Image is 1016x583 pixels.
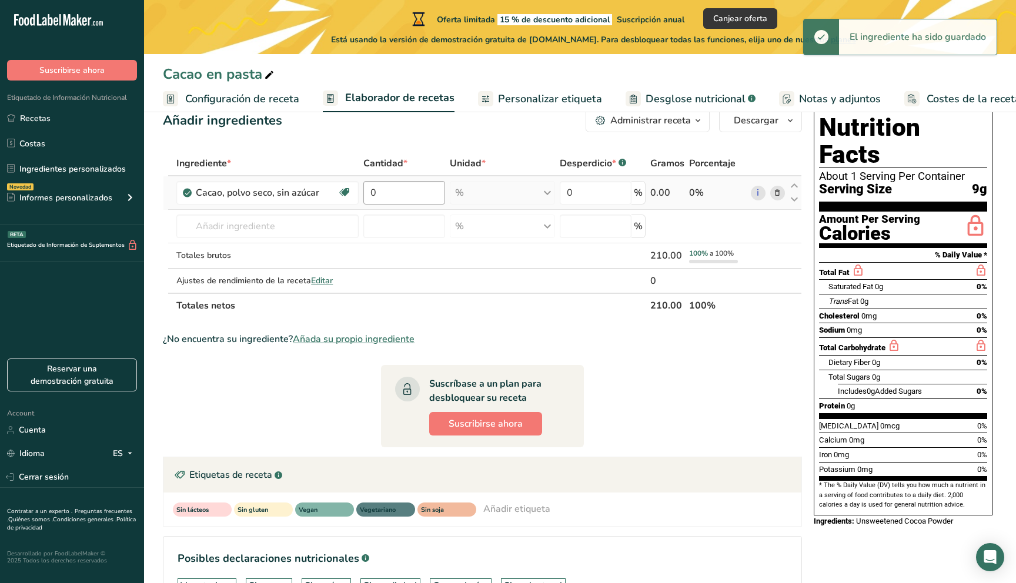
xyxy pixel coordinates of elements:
[174,293,648,317] th: Totales netos
[977,311,987,320] span: 0%
[8,515,53,524] a: Quiénes somos .
[819,343,885,352] span: Total Carbohydrate
[293,332,415,346] span: Añada su propio ingrediente
[687,293,748,317] th: 100%
[872,358,880,367] span: 0g
[299,505,340,515] span: Vegan
[7,443,45,464] a: Idioma
[449,417,523,431] span: Suscribirse ahora
[498,91,602,107] span: Personalizar etiqueta
[7,358,137,391] a: Reservar una demostración gratuita
[838,387,922,396] span: Includes Added Sugars
[977,435,987,444] span: 0%
[828,297,848,306] i: Trans
[648,293,687,317] th: 210.00
[819,182,892,197] span: Serving Size
[176,156,231,170] span: Ingrediente
[828,282,873,291] span: Saturated Fat
[360,505,401,515] span: Vegetariano
[819,326,845,334] span: Sodium
[977,358,987,367] span: 0%
[53,515,116,524] a: Condiciones generales .
[497,14,612,25] span: 15 % de descuento adicional
[323,85,454,113] a: Elaborador de recetas
[828,358,870,367] span: Dietary Fiber
[819,248,987,262] section: % Daily Value *
[819,311,860,320] span: Cholesterol
[363,156,407,170] span: Cantidad
[178,551,787,567] h1: Posibles declaraciones nutricionales
[7,183,34,190] div: Novedad
[819,465,855,474] span: Potassium
[163,111,282,130] div: Añadir ingredientes
[7,60,137,81] button: Suscribirse ahora
[867,387,875,396] span: 0g
[689,249,708,258] span: 100%
[828,297,858,306] span: Fat
[185,91,299,107] span: Configuración de receta
[819,421,878,430] span: [MEDICAL_DATA]
[7,515,136,532] a: Política de privacidad
[972,182,987,197] span: 9g
[819,450,832,459] span: Iron
[819,225,920,242] div: Calories
[713,12,767,25] span: Canjear oferta
[819,170,987,182] div: About 1 Serving Per Container
[176,274,359,287] div: Ajustes de rendimiento de la receta
[617,14,684,25] span: Suscripción anual
[429,412,542,435] button: Suscribirse ahora
[7,507,132,524] a: Preguntas frecuentes .
[650,186,684,200] div: 0.00
[856,517,953,525] span: Unsweetened Cocoa Powder
[819,268,850,277] span: Total Fat
[650,274,684,288] div: 0
[849,435,864,444] span: 0mg
[819,435,847,444] span: Calcium
[650,249,684,263] div: 210.00
[163,63,276,85] div: Cacao en pasta
[176,505,218,515] span: Sin lácteos
[650,156,684,170] span: Gramos
[719,109,802,132] button: Descargar
[8,231,26,238] div: BETA
[331,33,856,46] span: Está usando la versión de demostración gratuita de [DOMAIN_NAME]. Para desbloquear todas las func...
[311,275,333,286] span: Editar
[421,505,462,515] span: Sin soja
[626,86,756,112] a: Desglose nutricional
[478,86,602,112] a: Personalizar etiqueta
[860,297,868,306] span: 0g
[646,91,746,107] span: Desglose nutricional
[196,186,337,200] div: Cacao, polvo seco, sin azúcar
[977,387,987,396] span: 0%
[450,156,486,170] span: Unidad
[977,450,987,459] span: 0%
[483,502,550,516] div: Añadir etiqueta
[880,421,900,430] span: 0mcg
[875,282,883,291] span: 0g
[977,465,987,474] span: 0%
[861,311,877,320] span: 0mg
[176,215,359,238] input: Añadir ingrediente
[560,156,626,170] div: Desperdicio
[779,86,881,112] a: Notas y adjuntos
[176,249,359,262] div: Totales brutos
[703,8,777,29] button: Canjear oferta
[857,465,873,474] span: 0mg
[819,481,987,510] section: * The % Daily Value (DV) tells you how much a nutrient in a serving of food contributes to a dail...
[163,86,299,112] a: Configuración de receta
[847,401,855,410] span: 0g
[976,543,1004,571] div: Open Intercom Messenger
[610,113,691,128] div: Administrar receta
[163,457,801,492] div: Etiquetas de receta
[819,214,920,225] div: Amount Per Serving
[429,377,560,405] div: Suscríbase a un plan para desbloquear su receta
[799,91,881,107] span: Notas y adjuntos
[39,64,105,76] span: Suscribirse ahora
[847,326,862,334] span: 0mg
[238,505,279,515] span: Sin gluten
[977,282,987,291] span: 0%
[751,186,766,200] a: i
[113,447,137,461] div: ES
[819,401,845,410] span: Protein
[7,192,112,204] div: Informes personalizados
